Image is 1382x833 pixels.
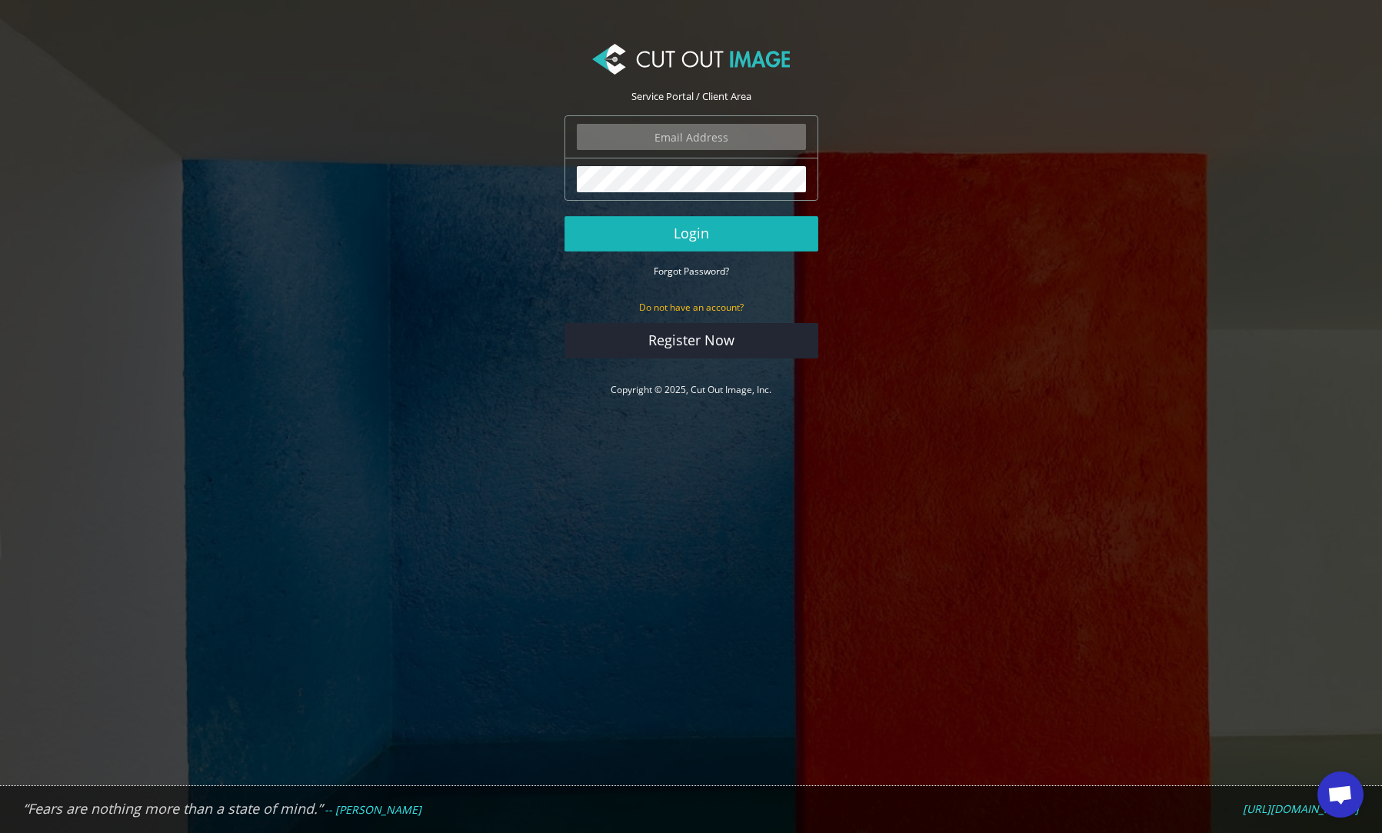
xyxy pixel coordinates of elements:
[592,44,789,75] img: Cut Out Image
[631,89,751,103] span: Service Portal / Client Area
[654,264,729,278] a: Forgot Password?
[564,323,818,358] a: Register Now
[325,802,421,817] em: -- [PERSON_NAME]
[1243,802,1359,816] a: [URL][DOMAIN_NAME]
[639,301,744,314] small: Do not have an account?
[1317,771,1364,818] a: Öppna chatt
[23,799,322,818] em: “Fears are nothing more than a state of mind.”
[564,216,818,252] button: Login
[654,265,729,278] small: Forgot Password?
[611,383,771,396] a: Copyright © 2025, Cut Out Image, Inc.
[577,124,806,150] input: Email Address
